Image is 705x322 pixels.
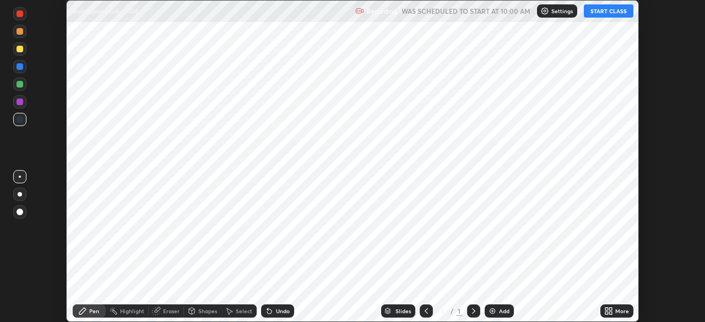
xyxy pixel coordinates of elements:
img: class-settings-icons [540,7,549,15]
p: Recording [366,7,397,15]
p: Rotational Motion-04 [73,7,138,15]
div: 1 [437,308,448,314]
button: START CLASS [584,4,633,18]
h5: WAS SCHEDULED TO START AT 10:00 AM [402,6,530,16]
div: Select [236,308,252,314]
p: Settings [551,8,573,14]
div: Add [499,308,509,314]
img: recording.375f2c34.svg [355,7,364,15]
div: Eraser [163,308,180,314]
div: / [451,308,454,314]
img: add-slide-button [488,307,497,315]
div: Slides [395,308,411,314]
div: Highlight [120,308,144,314]
div: 1 [456,306,463,316]
div: Shapes [198,308,217,314]
div: Undo [276,308,290,314]
div: More [615,308,629,314]
div: Pen [89,308,99,314]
